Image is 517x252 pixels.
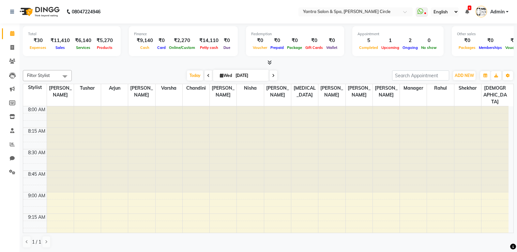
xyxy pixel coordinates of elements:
[490,8,505,15] span: Admin
[27,149,47,156] div: 8:30 AM
[269,45,285,50] span: Prepaid
[94,37,115,44] div: ₹5,270
[128,84,155,99] span: [PERSON_NAME]
[455,73,474,78] span: ADD NEW
[156,45,167,50] span: Card
[419,37,438,44] div: 0
[285,45,304,50] span: Package
[457,45,477,50] span: Packages
[400,84,427,92] span: Manager
[477,45,504,50] span: Memberships
[234,71,266,81] input: 2025-09-03
[72,37,94,44] div: ₹6,140
[27,214,47,221] div: 9:15 AM
[453,71,476,80] button: ADD NEW
[72,3,100,21] b: 08047224946
[477,37,504,44] div: ₹0
[74,84,101,92] span: Tushar
[419,45,438,50] span: No show
[198,45,220,50] span: Petty cash
[465,9,469,15] a: 6
[325,37,339,44] div: ₹0
[457,37,477,44] div: ₹0
[210,84,236,99] span: [PERSON_NAME]
[318,84,345,99] span: [PERSON_NAME]
[23,84,47,91] div: Stylist
[134,37,156,44] div: ₹9,140
[468,6,471,10] span: 6
[476,6,487,17] img: Admin
[481,84,509,106] span: [DEMOGRAPHIC_DATA]
[54,45,67,50] span: Sales
[28,37,48,44] div: ₹30
[264,84,291,99] span: [PERSON_NAME]
[269,37,285,44] div: ₹0
[167,37,197,44] div: ₹2,270
[27,128,47,135] div: 8:15 AM
[325,45,339,50] span: Wallet
[32,239,41,245] span: 1 / 1
[27,171,47,178] div: 8:45 AM
[392,70,449,81] input: Search Appointment
[47,84,74,99] span: [PERSON_NAME]
[134,31,233,37] div: Finance
[251,31,339,37] div: Redemption
[346,84,373,99] span: [PERSON_NAME]
[28,45,48,50] span: Expenses
[95,45,114,50] span: Products
[27,73,50,78] span: Filter Stylist
[401,37,419,44] div: 2
[251,37,269,44] div: ₹0
[251,45,269,50] span: Voucher
[156,84,182,92] span: Varsha
[27,106,47,113] div: 8:00 AM
[454,84,481,92] span: Shekhar
[357,31,438,37] div: Appointment
[221,37,233,44] div: ₹0
[222,45,232,50] span: Due
[187,70,203,81] span: Today
[28,31,115,37] div: Total
[139,45,151,50] span: Cash
[74,45,92,50] span: Services
[380,45,401,50] span: Upcoming
[304,37,325,44] div: ₹0
[401,45,419,50] span: Ongoing
[197,37,221,44] div: ₹14,110
[27,192,47,199] div: 9:00 AM
[17,3,61,21] img: logo
[380,37,401,44] div: 1
[218,73,234,78] span: Wed
[427,84,454,92] span: Rahul
[156,37,167,44] div: ₹0
[291,84,318,99] span: [MEDICAL_DATA]
[237,84,264,92] span: Nisha
[357,45,380,50] span: Completed
[304,45,325,50] span: Gift Cards
[48,37,72,44] div: ₹11,410
[183,84,209,92] span: Chandini
[357,37,380,44] div: 5
[373,84,400,99] span: [PERSON_NAME]
[285,37,304,44] div: ₹0
[167,45,197,50] span: Online/Custom
[101,84,128,92] span: Arjun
